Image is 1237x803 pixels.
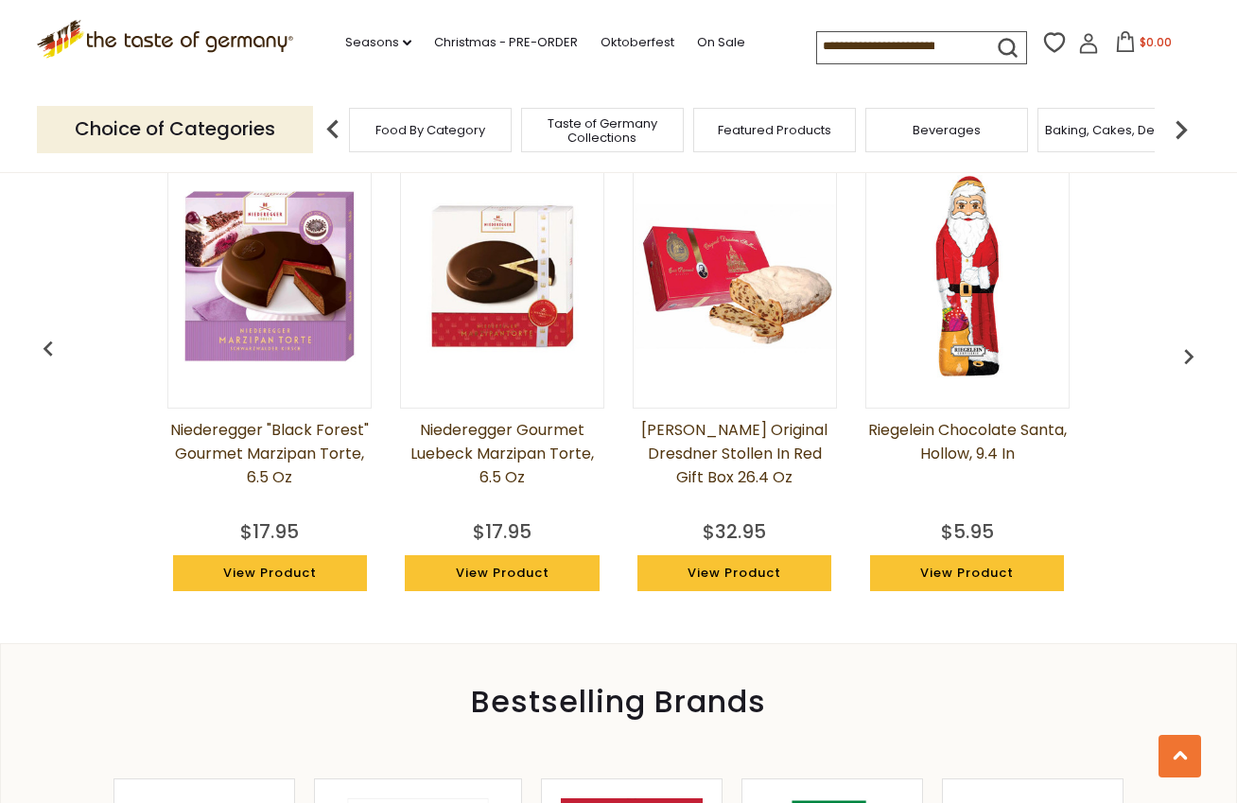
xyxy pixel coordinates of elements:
a: Niederegger Gourmet Luebeck Marzipan Torte, 6.5 oz [400,418,604,513]
a: View Product [405,555,599,591]
a: Taste of Germany Collections [527,116,678,145]
img: Niederegger [168,175,371,377]
a: View Product [173,555,367,591]
a: Christmas - PRE-ORDER [434,32,578,53]
a: Baking, Cakes, Desserts [1045,123,1192,137]
div: Bestselling Brands [1,691,1236,712]
a: On Sale [697,32,745,53]
a: Niederegger "Black Forest" Gourmet Marzipan Torte, 6.5 oz [167,418,372,513]
div: $5.95 [941,517,994,546]
a: Featured Products [718,123,831,137]
span: $0.00 [1140,34,1172,50]
div: $32.95 [703,517,766,546]
img: previous arrow [314,111,352,148]
a: Oktoberfest [601,32,674,53]
a: Riegelein Chocolate Santa, Hollow, 9.4 in [865,418,1070,513]
img: next arrow [1162,111,1200,148]
a: Seasons [345,32,411,53]
a: Food By Category [375,123,485,137]
img: Niederegger Gourmet Luebeck Marzipan Torte, 6.5 oz [401,175,603,377]
button: $0.00 [1103,31,1183,60]
div: $17.95 [240,517,299,546]
a: View Product [637,555,831,591]
a: [PERSON_NAME] Original Dresdner Stollen in Red Gift Box 26.4 oz [633,418,837,513]
img: Riegelein Chocolate Santa, Hollow, 9.4 in [866,175,1069,377]
a: Beverages [913,123,981,137]
img: Emil Reimann Original Dresdner Stollen in Red Gift Box 26.4 oz [634,175,836,377]
p: Choice of Categories [37,106,313,152]
div: $17.95 [473,517,531,546]
img: previous arrow [1174,341,1204,372]
img: previous arrow [33,334,63,364]
a: View Product [870,555,1064,591]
